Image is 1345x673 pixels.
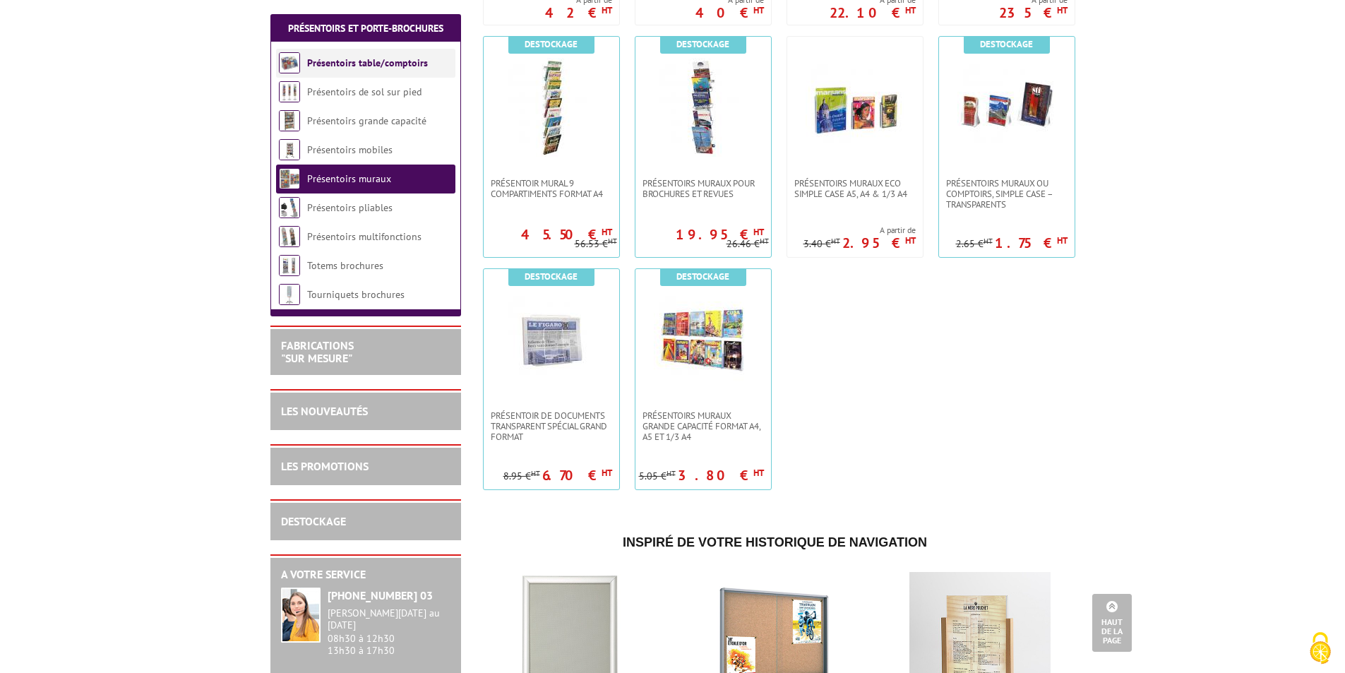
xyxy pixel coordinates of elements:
img: Présentoirs de sol sur pied [279,81,300,102]
p: 235 € [999,8,1068,17]
a: DESTOCKAGE [281,514,346,528]
img: Cookies (fenêtre modale) [1303,631,1338,666]
img: PRÉSENTOIR DE DOCUMENTS TRANSPARENT SPÉCIAL GRAND FORMAT [502,290,601,389]
img: PRÉSENTOIRS MURAUX OU COMPTOIRS, SIMPLE CASE – TRANSPARENTS [957,58,1056,157]
p: 45.50 € [521,230,612,239]
p: 42 € [545,8,612,17]
a: Tourniquets brochures [307,288,405,301]
b: Destockage [525,38,578,50]
sup: HT [602,226,612,238]
a: LES PROMOTIONS [281,459,369,473]
a: Présentoirs muraux Eco simple case A5, A4 & 1/3 A4 [787,178,923,199]
p: 8.95 € [503,471,540,482]
a: Présentoirs mobiles [307,143,393,156]
a: Présentoirs muraux [307,172,391,185]
img: Tourniquets brochures [279,284,300,305]
span: A partir de [803,225,916,236]
div: [PERSON_NAME][DATE] au [DATE] [328,607,450,631]
p: 22.10 € [830,8,916,17]
p: 5.05 € [639,471,676,482]
span: PRÉSENTOIRS MURAUX POUR BROCHURES ET REVUES [642,178,764,199]
a: PRÉSENTOIRS MURAUX GRANDE CAPACITÉ FORMAT A4, A5 ET 1/3 A4 [635,410,771,442]
sup: HT [753,467,764,479]
img: Présentoirs grande capacité [279,110,300,131]
p: 3.40 € [803,239,840,249]
span: PRÉSENTOIRS MURAUX OU COMPTOIRS, SIMPLE CASE – TRANSPARENTS [946,178,1068,210]
sup: HT [905,4,916,16]
p: 2.65 € [956,239,993,249]
sup: HT [1057,4,1068,16]
a: PRÉSENTOIR MURAL 9 COMPARTIMENTS FORMAT A4 [484,178,619,199]
span: Inspiré de votre historique de navigation [623,535,927,549]
strong: [PHONE_NUMBER] 03 [328,588,433,602]
img: PRÉSENTOIR MURAL 9 COMPARTIMENTS FORMAT A4 [502,58,601,157]
h2: A votre service [281,568,450,581]
img: PRÉSENTOIRS MURAUX GRANDE CAPACITÉ FORMAT A4, A5 ET 1/3 A4 [654,290,753,389]
sup: HT [760,236,769,246]
a: PRÉSENTOIRS MURAUX OU COMPTOIRS, SIMPLE CASE – TRANSPARENTS [939,178,1075,210]
p: 26.46 € [727,239,769,249]
b: Destockage [676,38,729,50]
p: 3.80 € [678,471,764,480]
p: 1.75 € [995,239,1068,247]
sup: HT [831,236,840,246]
p: 56.53 € [575,239,617,249]
a: Présentoirs table/comptoirs [307,56,428,69]
a: PRÉSENTOIR DE DOCUMENTS TRANSPARENT SPÉCIAL GRAND FORMAT [484,410,619,442]
span: PRÉSENTOIR DE DOCUMENTS TRANSPARENT SPÉCIAL GRAND FORMAT [491,410,612,442]
sup: HT [608,236,617,246]
img: Totems brochures [279,255,300,276]
b: Destockage [525,270,578,282]
sup: HT [602,467,612,479]
b: Destockage [980,38,1033,50]
a: FABRICATIONS"Sur Mesure" [281,338,354,365]
a: Totems brochures [307,259,383,272]
a: LES NOUVEAUTÉS [281,404,368,418]
sup: HT [1057,234,1068,246]
a: Haut de la page [1092,594,1132,652]
img: Présentoirs mobiles [279,139,300,160]
a: Présentoirs multifonctions [307,230,422,243]
a: Présentoirs grande capacité [307,114,426,127]
span: Présentoirs muraux Eco simple case A5, A4 & 1/3 A4 [794,178,916,199]
sup: HT [905,234,916,246]
p: 19.95 € [676,230,764,239]
a: Présentoirs pliables [307,201,393,214]
img: Présentoirs muraux [279,168,300,189]
img: widget-service.jpg [281,588,321,643]
sup: HT [753,226,764,238]
div: 08h30 à 12h30 13h30 à 17h30 [328,607,450,656]
button: Cookies (fenêtre modale) [1296,625,1345,673]
img: Présentoirs pliables [279,197,300,218]
img: Présentoirs multifonctions [279,226,300,247]
p: 2.95 € [842,239,916,247]
span: PRÉSENTOIR MURAL 9 COMPARTIMENTS FORMAT A4 [491,178,612,199]
p: 40 € [695,8,764,17]
sup: HT [531,468,540,478]
img: Présentoirs table/comptoirs [279,52,300,73]
b: Destockage [676,270,729,282]
sup: HT [602,4,612,16]
img: PRÉSENTOIRS MURAUX POUR BROCHURES ET REVUES [654,58,753,157]
a: Présentoirs et Porte-brochures [288,22,443,35]
p: 6.70 € [542,471,612,480]
sup: HT [984,236,993,246]
sup: HT [666,468,676,478]
a: PRÉSENTOIRS MURAUX POUR BROCHURES ET REVUES [635,178,771,199]
sup: HT [753,4,764,16]
a: Présentoirs de sol sur pied [307,85,422,98]
img: Présentoirs muraux Eco simple case A5, A4 & 1/3 A4 [806,58,904,157]
span: PRÉSENTOIRS MURAUX GRANDE CAPACITÉ FORMAT A4, A5 ET 1/3 A4 [642,410,764,442]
